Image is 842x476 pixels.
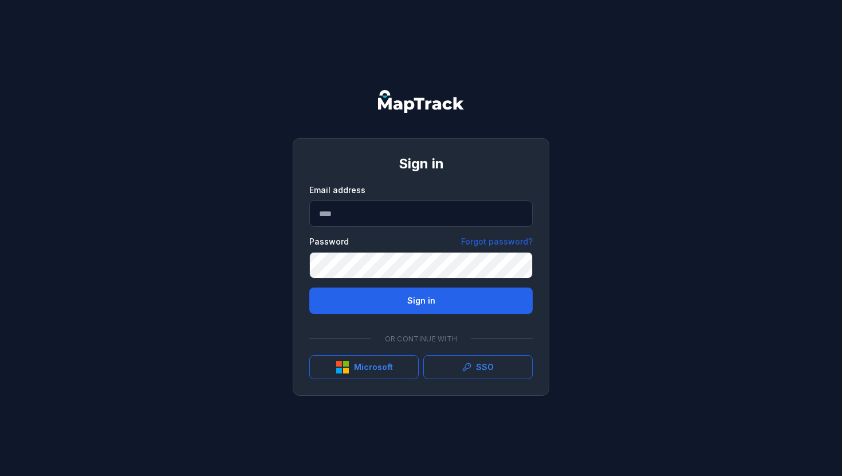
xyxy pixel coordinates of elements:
[309,155,533,173] h1: Sign in
[309,184,365,196] label: Email address
[461,236,533,247] a: Forgot password?
[360,90,482,113] nav: Global
[309,355,419,379] button: Microsoft
[423,355,533,379] a: SSO
[309,328,533,351] div: Or continue with
[309,288,533,314] button: Sign in
[309,236,349,247] label: Password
